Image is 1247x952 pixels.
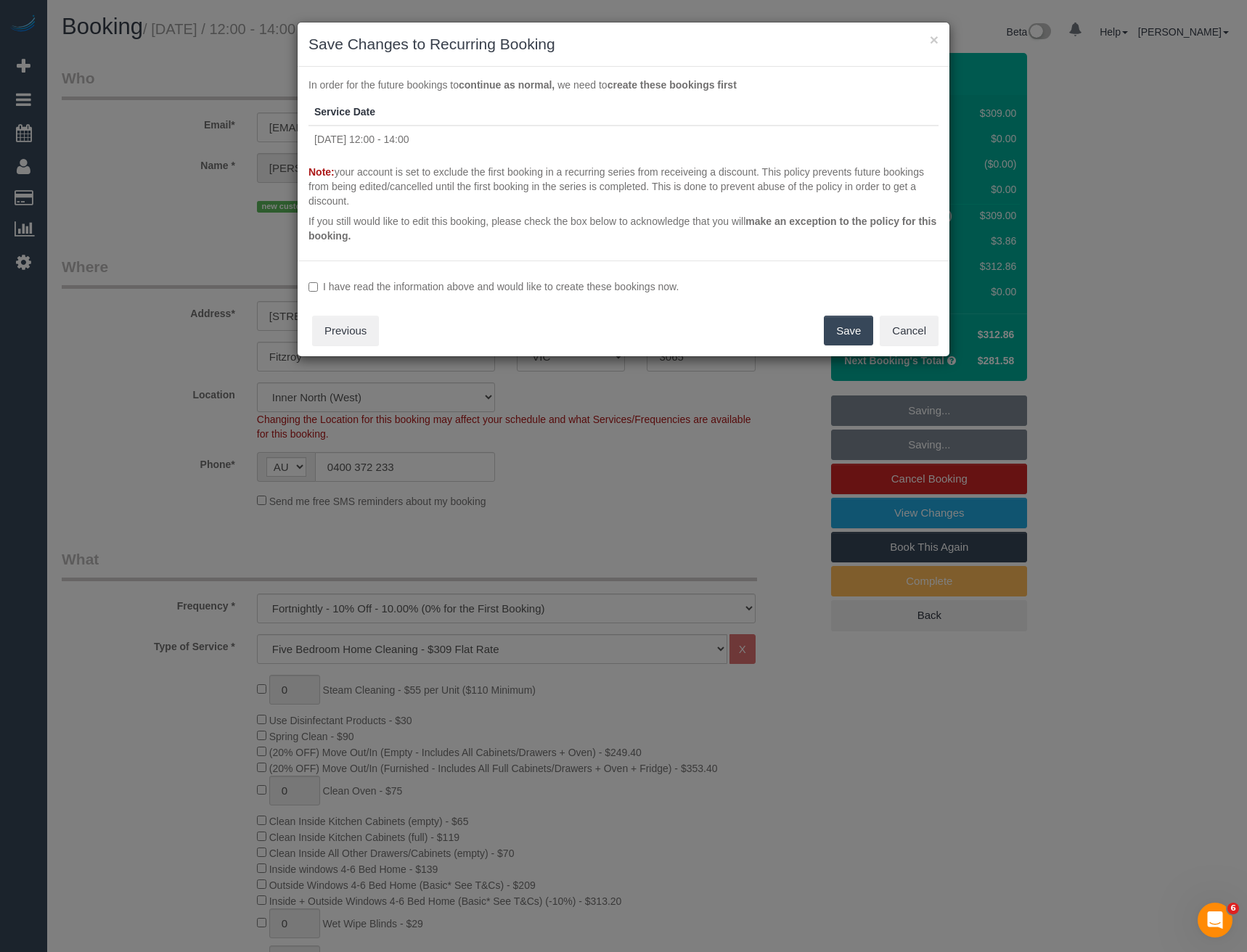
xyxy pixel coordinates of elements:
iframe: Intercom live chat [1198,903,1232,937]
p: If you still would like to edit this booking, please check the box below to acknowledge that you ... [308,214,939,243]
p: In order for the future bookings to we need to [308,78,939,92]
h3: Save Changes to Recurring Booking [308,33,939,55]
strong: continue as normal, [459,79,555,91]
button: × [930,32,939,47]
th: Service Date [308,99,939,126]
span: 6 [1227,903,1239,914]
p: your account is set to exclude the first booking in a recurring series from receiveing a discount... [308,165,939,208]
button: Save [824,316,873,346]
strong: create these bookings first [608,79,737,91]
input: I have read the information above and would like to create these bookings now. [308,282,318,292]
button: Previous [312,316,379,346]
label: I have read the information above and would like to create these bookings now. [308,279,939,294]
strong: Note: [308,166,335,178]
td: [DATE] 12:00 - 14:00 [308,126,939,152]
button: Cancel [880,316,939,346]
